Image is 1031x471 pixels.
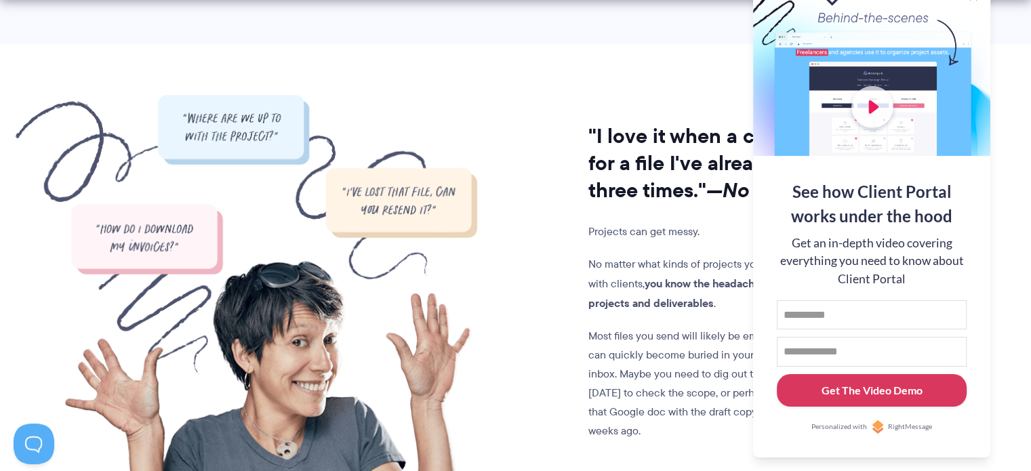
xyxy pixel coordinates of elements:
[777,234,967,288] div: Get an in-depth video covering everything you need to know about Client Portal
[706,175,847,205] i: —No one, ever.
[588,275,856,311] strong: you know the headache of keeping track of projects and deliverables
[588,255,864,313] p: No matter what kinds of projects you work on, if you work with clients, .
[14,424,54,464] iframe: Toggle Customer Support
[811,422,867,432] span: Personalized with
[777,420,967,434] a: Personalized withRightMessage
[871,420,885,434] img: Personalized with RightMessage
[822,382,923,398] div: Get The Video Demo
[777,374,967,407] button: Get The Video Demo
[777,180,967,228] div: See how Client Portal works under the hood
[588,327,864,441] p: Most files you send will likely be emailed across. These can quickly become buried in your and yo...
[588,123,864,204] h2: "I love it when a client asks for a file I've already sent three times."
[888,422,932,432] span: RightMessage
[588,222,864,241] p: Projects can get messy.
